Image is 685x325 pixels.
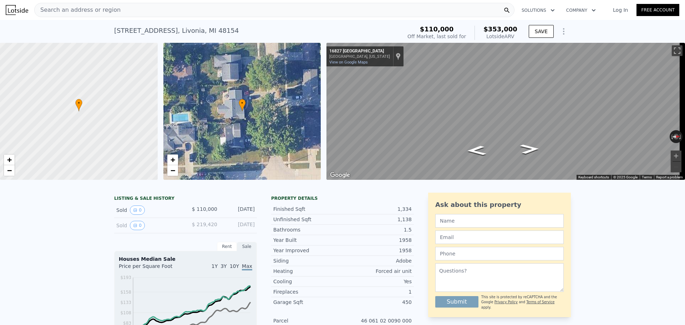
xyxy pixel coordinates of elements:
[435,230,564,244] input: Email
[114,195,257,203] div: LISTING & SALE HISTORY
[342,268,412,275] div: Forced air unit
[328,171,352,180] a: Open this area in Google Maps (opens a new window)
[670,133,683,139] button: Reset the view
[604,6,636,14] a: Log In
[342,247,412,254] div: 1958
[329,49,390,54] div: 16827 [GEOGRAPHIC_DATA]
[120,300,131,305] tspan: $133
[271,195,414,201] div: Property details
[7,155,12,164] span: +
[458,143,494,158] path: Go South, Surrey
[7,166,12,175] span: −
[120,290,131,295] tspan: $158
[273,216,342,223] div: Unfinished Sqft
[636,4,679,16] a: Free Account
[342,288,412,295] div: 1
[273,268,342,275] div: Heating
[120,275,131,280] tspan: $193
[516,4,560,17] button: Solutions
[494,300,518,304] a: Privacy Policy
[230,263,239,269] span: 10Y
[223,221,255,230] div: [DATE]
[329,60,368,65] a: View on Google Maps
[6,5,28,15] img: Lotside
[170,166,175,175] span: −
[116,205,180,215] div: Sold
[342,257,412,264] div: Adobe
[329,54,390,59] div: [GEOGRAPHIC_DATA], [US_STATE]
[273,247,342,254] div: Year Improved
[529,25,554,38] button: SAVE
[4,165,15,176] a: Zoom out
[557,24,571,39] button: Show Options
[578,175,609,180] button: Keyboard shortcuts
[212,263,218,269] span: 1Y
[396,52,401,60] a: Show location on map
[4,154,15,165] a: Zoom in
[192,206,217,212] span: $ 110,000
[435,214,564,228] input: Name
[119,263,186,274] div: Price per Square Foot
[326,43,685,180] div: Street View
[483,25,517,33] span: $353,000
[75,99,82,111] div: •
[671,151,681,161] button: Zoom in
[170,155,175,164] span: +
[130,205,145,215] button: View historical data
[116,221,180,230] div: Sold
[220,263,227,269] span: 3Y
[679,130,683,143] button: Rotate clockwise
[239,100,246,106] span: •
[35,6,121,14] span: Search an address or region
[435,247,564,260] input: Phone
[114,26,239,36] div: [STREET_ADDRESS] , Livonia , MI 48154
[223,205,255,215] div: [DATE]
[613,175,638,179] span: © 2025 Google
[642,175,652,179] a: Terms (opens in new tab)
[671,162,681,172] button: Zoom out
[120,310,131,315] tspan: $108
[481,295,564,310] div: This site is protected by reCAPTCHA and the Google and apply.
[670,130,674,143] button: Rotate counterclockwise
[130,221,145,230] button: View historical data
[342,299,412,306] div: 450
[342,226,412,233] div: 1.5
[435,200,564,210] div: Ask about this property
[273,257,342,264] div: Siding
[273,237,342,244] div: Year Built
[217,242,237,251] div: Rent
[273,299,342,306] div: Garage Sqft
[326,43,685,180] div: Map
[342,317,412,324] div: 46 061 02 0090 000
[167,154,178,165] a: Zoom in
[192,222,217,227] span: $ 219,420
[342,205,412,213] div: 1,334
[328,171,352,180] img: Google
[242,263,252,270] span: Max
[342,237,412,244] div: 1958
[526,300,554,304] a: Terms of Service
[342,278,412,285] div: Yes
[435,296,478,308] button: Submit
[273,288,342,295] div: Fireplaces
[237,242,257,251] div: Sale
[75,100,82,106] span: •
[560,4,602,17] button: Company
[273,226,342,233] div: Bathrooms
[420,25,454,33] span: $110,000
[672,45,683,56] button: Toggle fullscreen view
[119,255,252,263] div: Houses Median Sale
[342,216,412,223] div: 1,138
[512,142,548,156] path: Go North, Surrey
[273,205,342,213] div: Finished Sqft
[273,278,342,285] div: Cooling
[483,33,517,40] div: Lotside ARV
[167,165,178,176] a: Zoom out
[656,175,683,179] a: Report a problem
[407,33,466,40] div: Off Market, last sold for
[273,317,342,324] div: Parcel
[239,99,246,111] div: •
